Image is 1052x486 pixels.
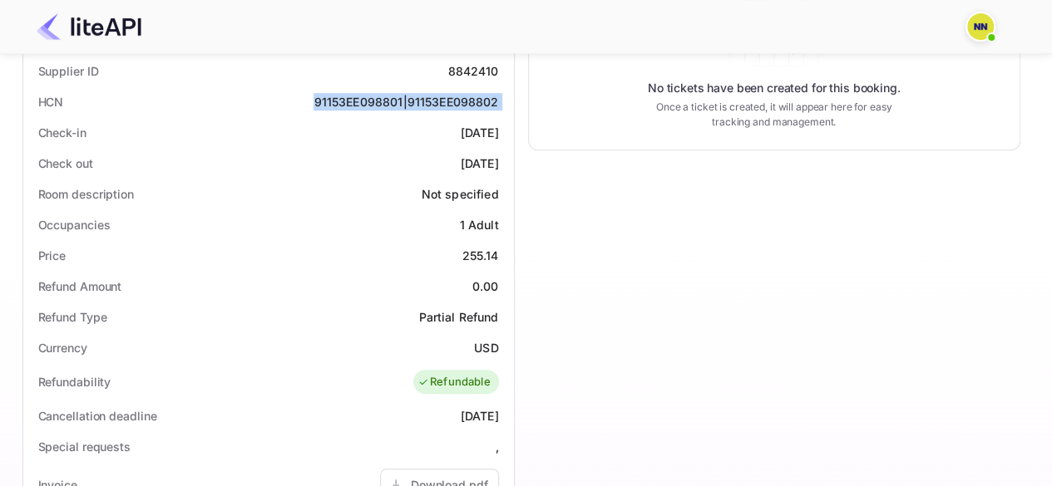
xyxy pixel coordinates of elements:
div: USD [474,339,498,356]
div: Occupancies [38,216,111,233]
div: , [495,438,498,455]
div: [DATE] [461,407,499,425]
div: Refund Amount [38,277,122,295]
div: Supplier ID [38,62,99,80]
img: N/A N/A [967,13,994,40]
div: Price [38,247,67,264]
div: Room description [38,185,134,203]
div: Not specified [422,185,499,203]
div: Refundable [417,374,491,390]
img: LiteAPI Logo [37,13,141,40]
div: Check out [38,155,93,172]
div: 8842410 [447,62,498,80]
div: [DATE] [461,155,499,172]
div: 91153EE098801|91153EE098802 [314,93,498,110]
div: 0.00 [472,277,499,295]
div: 1 Adult [459,216,498,233]
p: No tickets have been created for this booking. [648,80,901,96]
div: Refund Type [38,308,107,326]
div: Special requests [38,438,131,455]
p: Once a ticket is created, it will appear here for easy tracking and management. [643,100,906,130]
div: 255.14 [462,247,499,264]
div: Refundability [38,373,111,390]
div: Currency [38,339,87,356]
div: Partial Refund [418,308,498,326]
div: Check-in [38,124,86,141]
div: [DATE] [461,124,499,141]
div: HCN [38,93,64,110]
div: Cancellation deadline [38,407,157,425]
